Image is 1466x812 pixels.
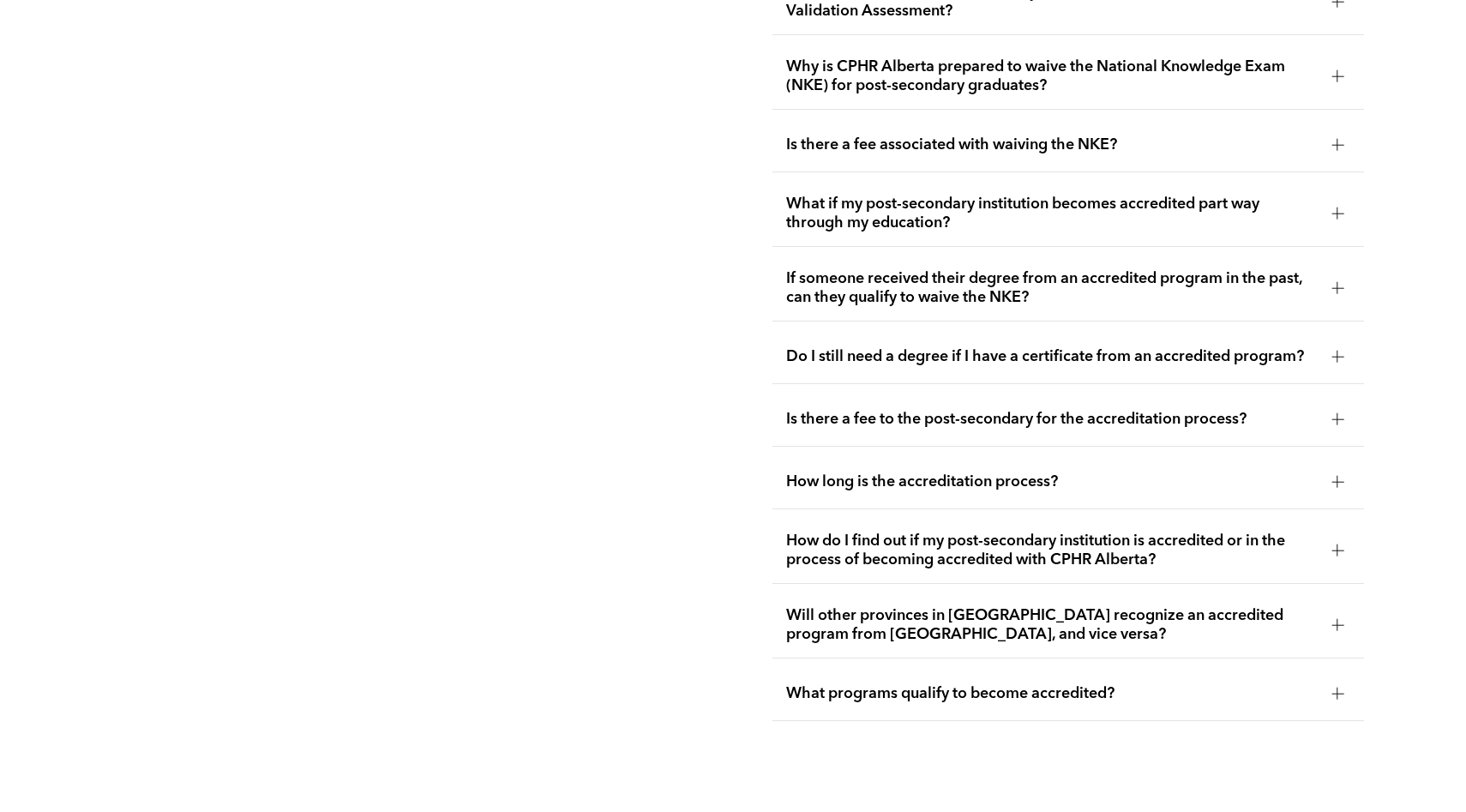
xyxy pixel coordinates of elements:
span: How long is the accreditation process? [786,472,1318,491]
span: How do I find out if my post-secondary institution is accredited or in the process of becoming ac... [786,532,1318,569]
span: Is there a fee associated with waiving the NKE? [786,135,1318,154]
span: Do I still need a degree if I have a certificate from an accredited program? [786,347,1318,366]
span: If someone received their degree from an accredited program in the past, can they qualify to waiv... [786,269,1318,307]
span: Will other provinces in [GEOGRAPHIC_DATA] recognize an accredited program from [GEOGRAPHIC_DATA],... [786,606,1318,644]
span: Is there a fee to the post-secondary for the accreditation process? [786,410,1318,429]
span: What programs qualify to become accredited? [786,684,1318,703]
span: Why is CPHR Alberta prepared to waive the National Knowledge Exam (NKE) for post-secondary gradua... [786,57,1318,95]
span: What if my post-secondary institution becomes accredited part way through my education? [786,195,1318,232]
